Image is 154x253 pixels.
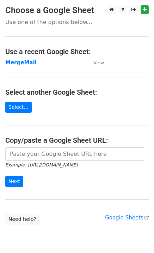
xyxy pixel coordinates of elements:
a: Select... [5,102,32,113]
small: View [93,60,104,65]
input: Next [5,176,23,187]
p: Use one of the options below... [5,18,149,26]
a: Need help? [5,214,39,225]
input: Paste your Google Sheet URL here [5,147,145,161]
h4: Copy/paste a Google Sheet URL: [5,136,149,145]
small: Example: [URL][DOMAIN_NAME] [5,162,78,167]
h4: Use a recent Google Sheet: [5,47,149,56]
h4: Select another Google Sheet: [5,88,149,96]
a: MergeMail [5,59,37,66]
a: View [86,59,104,66]
h3: Choose a Google Sheet [5,5,149,16]
a: Google Sheets [105,214,149,221]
